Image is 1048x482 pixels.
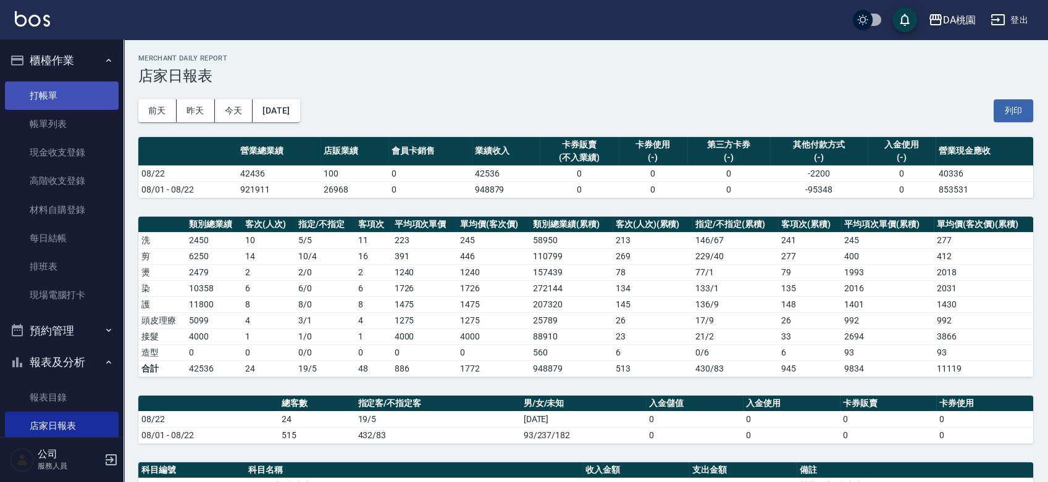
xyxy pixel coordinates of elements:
td: 0 [186,344,242,360]
td: 1240 [392,264,458,280]
td: 造型 [138,344,186,360]
td: 48 [355,360,392,376]
td: 2 [355,264,392,280]
th: 備註 [797,462,1033,478]
div: 卡券使用 [622,138,684,151]
td: 1 / 0 [295,328,354,344]
td: 513 [613,360,692,376]
button: 昨天 [177,99,215,122]
td: 26968 [321,181,389,197]
td: 2016 [841,280,934,296]
td: 992 [934,312,1033,328]
table: a dense table [138,137,1033,198]
th: 入金使用 [743,396,840,412]
div: 第三方卡券 [690,138,767,151]
td: 1475 [392,296,458,312]
td: 洗 [138,232,186,248]
a: 高階收支登錄 [5,167,119,195]
td: 4000 [186,328,242,344]
th: 平均項次單價 [392,217,458,233]
td: 護 [138,296,186,312]
td: 400 [841,248,934,264]
td: 11800 [186,296,242,312]
div: 其他付款方式 [773,138,865,151]
td: 5099 [186,312,242,328]
td: 26 [778,312,841,328]
td: 1993 [841,264,934,280]
td: 223 [392,232,458,248]
td: 11 [355,232,392,248]
td: 853531 [936,181,1033,197]
th: 收入金額 [582,462,689,478]
td: 0 [540,165,618,181]
td: 9834 [841,360,934,376]
td: 0 [646,411,743,427]
td: 430/83 [692,360,778,376]
td: 133 / 1 [692,280,778,296]
td: 93 [934,344,1033,360]
a: 報表目錄 [5,383,119,412]
button: 報表及分析 [5,346,119,378]
td: 10358 [186,280,242,296]
th: 客次(人次)(累積) [613,217,692,233]
th: 總客數 [279,396,354,412]
td: -95348 [770,181,868,197]
h3: 店家日報表 [138,67,1033,85]
td: 合計 [138,360,186,376]
td: 1401 [841,296,934,312]
div: (不入業績) [543,151,615,164]
td: 42536 [186,360,242,376]
td: 948879 [530,360,613,376]
th: 科目名稱 [245,462,582,478]
td: 6 [613,344,692,360]
td: 3 / 1 [295,312,354,328]
td: 58950 [530,232,613,248]
td: 391 [392,248,458,264]
td: 2031 [934,280,1033,296]
a: 現金收支登錄 [5,138,119,167]
td: 4 [355,312,392,328]
td: 0 [540,181,618,197]
td: 0 [840,411,937,427]
td: 0 / 0 [295,344,354,360]
div: (-) [871,151,933,164]
td: 接髮 [138,328,186,344]
div: DA桃園 [943,12,976,28]
td: 42536 [472,165,540,181]
td: 2018 [934,264,1033,280]
td: 2450 [186,232,242,248]
td: 1 [242,328,295,344]
button: save [892,7,917,32]
td: 16 [355,248,392,264]
th: 入金儲值 [646,396,743,412]
td: 515 [279,427,354,443]
td: 17 / 9 [692,312,778,328]
td: 14 [242,248,295,264]
td: 0 [392,344,458,360]
td: 2694 [841,328,934,344]
td: 0 [936,411,1033,427]
th: 卡券使用 [936,396,1033,412]
td: 4000 [392,328,458,344]
td: 886 [392,360,458,376]
td: 1772 [457,360,530,376]
td: 93/237/182 [521,427,647,443]
td: 0 [457,344,530,360]
td: 78 [613,264,692,280]
td: 0 [743,427,840,443]
th: 客項次(累積) [778,217,841,233]
td: [DATE] [521,411,647,427]
td: 1 [355,328,392,344]
button: 預約管理 [5,315,119,347]
td: 0 / 6 [692,344,778,360]
td: 燙 [138,264,186,280]
td: 1275 [392,312,458,328]
td: 0 [355,344,392,360]
td: 4 [242,312,295,328]
td: 277 [934,232,1033,248]
td: 79 [778,264,841,280]
div: 入金使用 [871,138,933,151]
img: Person [10,447,35,472]
div: (-) [773,151,865,164]
td: 2 / 0 [295,264,354,280]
